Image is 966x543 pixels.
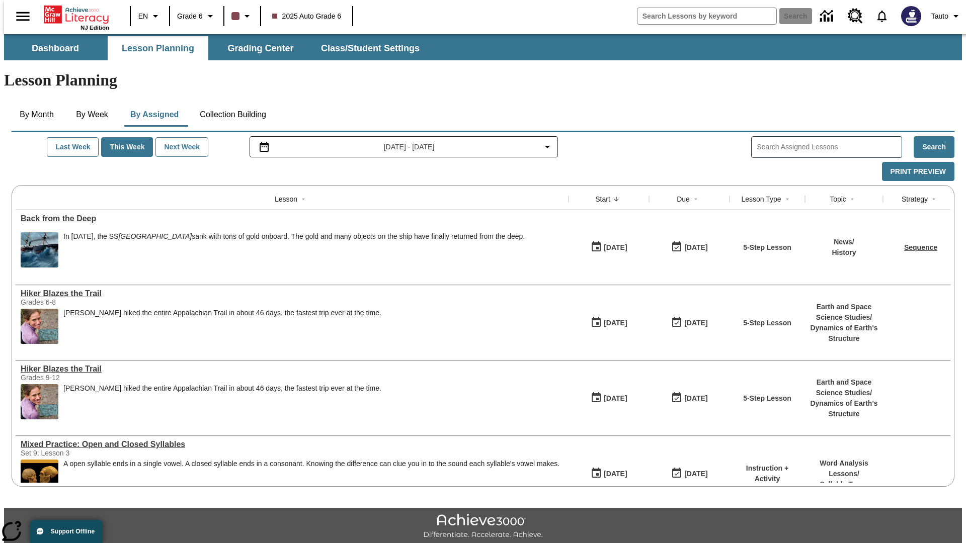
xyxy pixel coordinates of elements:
div: Grades 9-12 [21,374,172,382]
a: Back from the Deep, Lessons [21,214,563,223]
div: Set 9: Lesson 3 [21,449,172,457]
img: Avatar [901,6,921,26]
span: NJ Edition [80,25,109,31]
div: Lesson Type [741,194,781,204]
a: Notifications [869,3,895,29]
a: Resource Center, Will open in new tab [842,3,869,30]
h1: Lesson Planning [4,71,962,89]
p: Earth and Space Science Studies / [810,377,878,398]
button: 10/09/25: First time the lesson was available [587,389,630,408]
span: Support Offline [51,528,95,535]
div: [DATE] [604,392,627,405]
button: Lesson Planning [108,36,208,60]
button: Select the date range menu item [254,141,554,153]
span: 2025 Auto Grade 6 [272,11,342,22]
p: Dynamics of Earth's Structure [810,398,878,419]
button: Sort [690,193,702,205]
a: Mixed Practice: Open and Closed Syllables, Lessons [21,440,563,449]
span: Class/Student Settings [321,43,420,54]
input: search field [637,8,776,24]
p: Earth and Space Science Studies / [810,302,878,323]
p: Word Analysis Lessons / [810,458,878,479]
div: Mixed Practice: Open and Closed Syllables [21,440,563,449]
button: Select a new avatar [895,3,927,29]
button: This Week [101,137,153,157]
button: Class/Student Settings [313,36,428,60]
div: A open syllable ends in a single vowel. A closed syllable ends in a consonant. Knowing the differ... [63,460,559,495]
div: SubNavbar [4,36,429,60]
button: Next Week [155,137,208,157]
div: [DATE] [684,392,707,405]
button: 10/09/25: First time the lesson was available [587,238,630,257]
div: A open syllable ends in a single vowel. A closed syllable ends in a consonant. Knowing the differ... [63,460,559,468]
div: Lesson [275,194,297,204]
span: Lesson Planning [122,43,194,54]
p: Syllable Types [810,479,878,490]
button: Sort [610,193,622,205]
button: Print Preview [882,162,954,182]
button: Search [914,136,954,158]
button: By Assigned [122,103,187,127]
img: Achieve3000 Differentiate Accelerate Achieve [423,514,543,539]
div: Jennifer Pharr Davis hiked the entire Appalachian Trail in about 46 days, the fastest trip ever a... [63,309,381,344]
div: Strategy [902,194,928,204]
p: Instruction + Activity [735,463,800,484]
div: [DATE] [604,468,627,480]
div: Start [595,194,610,204]
p: 5-Step Lesson [743,242,791,253]
p: 5-Step Lesson [743,393,791,404]
button: Grade: Grade 6, Select a grade [173,7,220,25]
div: Jennifer Pharr Davis hiked the entire Appalachian Trail in about 46 days, the fastest trip ever a... [63,384,381,419]
button: Dashboard [5,36,106,60]
button: 10/09/25: Last day the lesson can be accessed [668,313,711,332]
div: [DATE] [684,317,707,329]
button: Sort [297,193,309,205]
div: In 1857, the SS Central America sank with tons of gold onboard. The gold and many objects on the ... [63,232,525,267]
button: Grading Center [210,36,311,60]
button: Profile/Settings [927,7,966,25]
img: A ship sails through high waves during a storm. [21,232,58,267]
span: Grade 6 [177,11,203,22]
img: Two human skulls; one is larger than the other. [21,460,58,495]
div: [DATE] [684,241,707,254]
div: Hiker Blazes the Trail [21,289,563,298]
a: Sequence [904,243,937,251]
p: 5-Step Lesson [743,318,791,328]
a: Home [44,5,109,25]
div: [PERSON_NAME] hiked the entire Appalachian Trail in about 46 days, the fastest trip ever at the t... [63,309,381,317]
button: 10/09/25: Last day the lesson can be accessed [668,464,711,483]
span: Dashboard [32,43,79,54]
img: A woman smiling up at the camera. Next to her there is a metal plaque that says Appalachian Trail. [21,384,58,419]
button: Collection Building [192,103,274,127]
span: [DATE] - [DATE] [384,142,435,152]
p: News / [832,237,856,247]
button: Language: EN, Select a language [134,7,166,25]
button: 10/09/25: Last day the lesson can be accessed [668,238,711,257]
button: 10/09/25: Last day the lesson can be accessed [668,389,711,408]
div: SubNavbar [4,34,962,60]
p: History [832,247,856,258]
button: 10/09/25: First time the lesson was available [587,464,630,483]
div: Grades 6-8 [21,298,172,306]
div: Home [44,4,109,31]
button: 10/09/25: First time the lesson was available [587,313,630,332]
img: A woman smiling up at the camera. Next to her there is a metal plaque that says Appalachian Trail. [21,309,58,344]
button: Sort [846,193,858,205]
button: By Month [12,103,62,127]
div: Hiker Blazes the Trail [21,365,563,374]
a: Hiker Blazes the Trail, Lessons [21,365,563,374]
button: Sort [928,193,940,205]
div: [DATE] [604,317,627,329]
a: Data Center [814,3,842,30]
div: [PERSON_NAME] hiked the entire Appalachian Trail in about 46 days, the fastest trip ever at the t... [63,384,381,393]
em: [GEOGRAPHIC_DATA] [118,232,192,240]
span: EN [138,11,148,22]
button: Last Week [47,137,99,157]
span: Grading Center [227,43,293,54]
p: Dynamics of Earth's Structure [810,323,878,344]
input: Search Assigned Lessons [757,140,902,154]
div: Topic [830,194,846,204]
